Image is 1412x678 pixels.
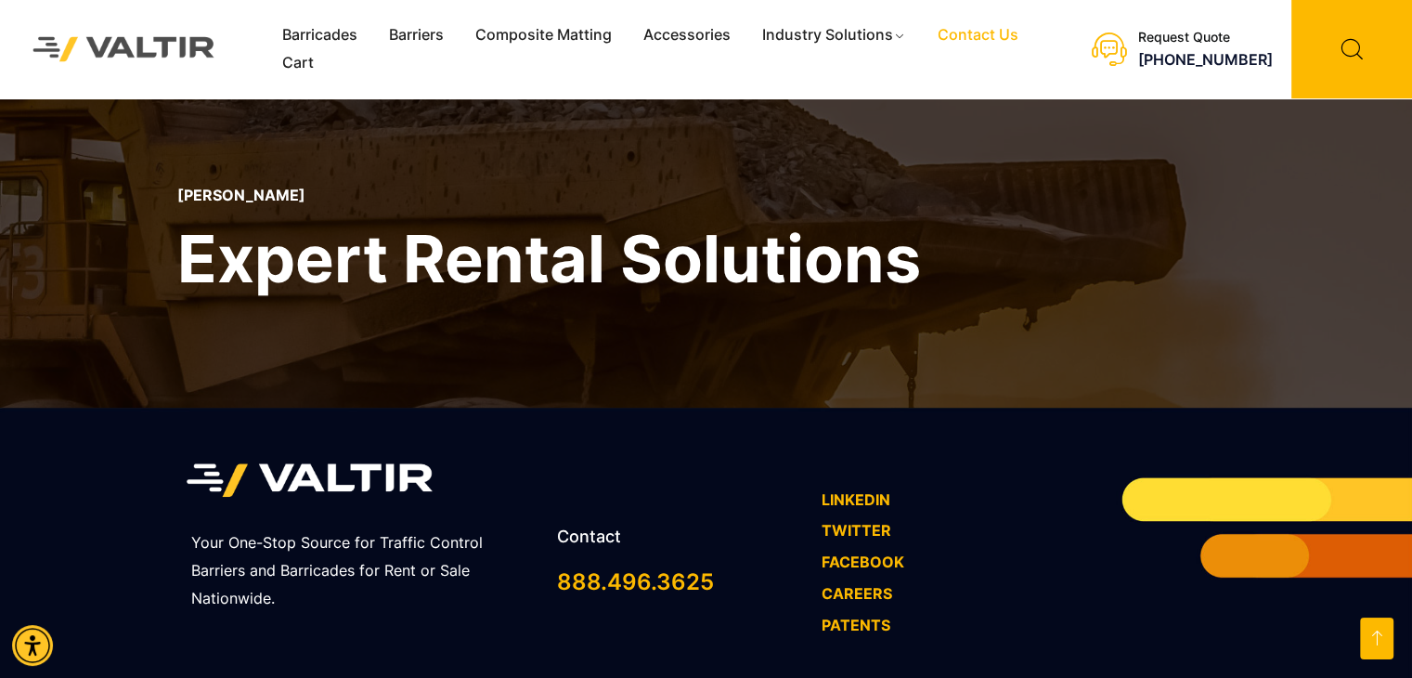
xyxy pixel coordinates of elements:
img: Valtir Rentals [14,18,234,80]
a: Composite Matting [460,21,628,49]
div: Request Quote [1138,30,1273,46]
a: CAREERS [822,584,892,603]
a: LINKEDIN - open in a new tab [822,490,890,509]
a: call 888.496.3625 [557,568,714,595]
a: Cart [266,49,330,77]
p: [PERSON_NAME] [177,187,921,204]
a: Barricades [266,21,373,49]
h2: Expert Rental Solutions [177,216,921,301]
a: PATENTS [822,616,890,634]
a: Accessories [628,21,746,49]
a: Industry Solutions [746,21,922,49]
div: Accessibility Menu [12,625,53,666]
h2: Contact [557,528,803,545]
a: Open this option [1360,618,1393,659]
a: Contact Us [922,21,1034,49]
img: Valtir Rentals [187,454,433,507]
a: Barriers [373,21,460,49]
a: call (888) 496-3625 [1138,50,1273,69]
p: Your One-Stop Source for Traffic Control Barriers and Barricades for Rent or Sale Nationwide. [191,529,534,613]
a: TWITTER - open in a new tab [822,521,891,540]
a: FACEBOOK - open in a new tab [822,553,904,571]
